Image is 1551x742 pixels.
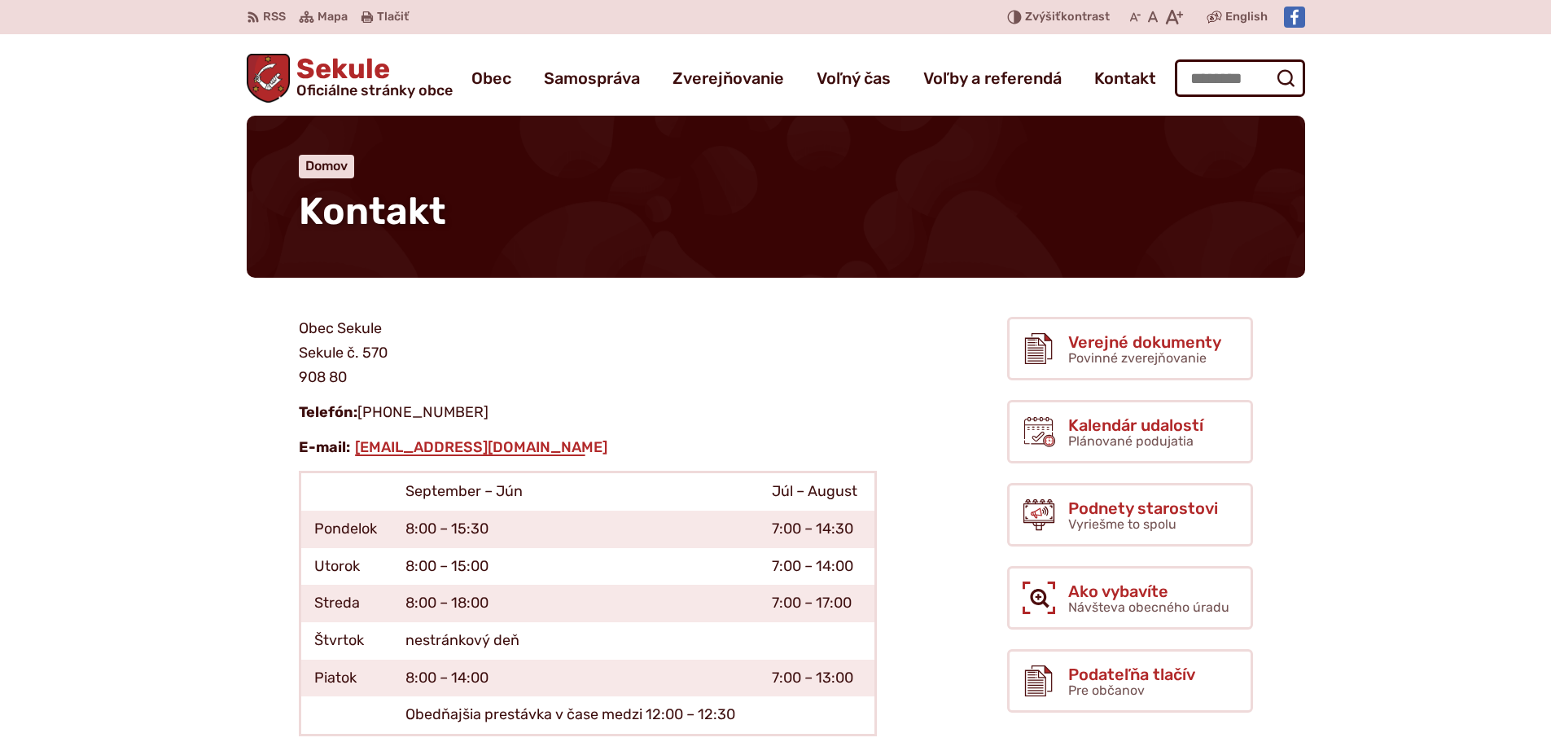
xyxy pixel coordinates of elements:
strong: E-mail: [299,438,350,456]
a: Voľby a referendá [923,55,1062,101]
a: Obec [471,55,511,101]
td: 8:00 – 18:00 [392,585,759,622]
td: 8:00 – 15:00 [392,548,759,586]
img: Prejsť na Facebook stránku [1284,7,1305,28]
span: kontrast [1025,11,1110,24]
a: English [1222,7,1271,27]
span: Tlačiť [377,11,409,24]
span: Kontakt [299,189,446,234]
a: Logo Sekule, prejsť na domovskú stránku. [247,54,453,103]
a: Podnety starostovi Vyriešme to spolu [1007,483,1253,547]
a: Kalendár udalostí Plánované podujatia [1007,400,1253,463]
span: Plánované podujatia [1068,433,1194,449]
a: Voľný čas [817,55,891,101]
a: Kontakt [1094,55,1156,101]
td: Streda [300,585,392,622]
td: 7:00 – 17:00 [759,585,875,622]
td: Utorok [300,548,392,586]
p: [PHONE_NUMBER] [299,401,877,425]
span: Zvýšiť [1025,10,1061,24]
img: Prejsť na domovskú stránku [247,54,291,103]
td: 7:00 – 13:00 [759,660,875,697]
span: Návšteva obecného úradu [1068,599,1229,615]
td: Júl – August [759,472,875,511]
span: Ako vybavíte [1068,582,1229,600]
td: Štvrtok [300,622,392,660]
span: RSS [263,7,286,27]
a: Ako vybavíte Návšteva obecného úradu [1007,566,1253,630]
span: Oficiálne stránky obce [296,83,453,98]
span: Verejné dokumenty [1068,333,1221,351]
a: Podateľňa tlačív Pre občanov [1007,649,1253,713]
td: Piatok [300,660,392,697]
a: Verejné dokumenty Povinné zverejňovanie [1007,317,1253,380]
span: Mapa [318,7,348,27]
strong: Telefón: [299,403,357,421]
td: Obedňajšia prestávka v čase medzi 12:00 – 12:30 [392,696,759,735]
td: nestránkový deň [392,622,759,660]
td: 7:00 – 14:30 [759,511,875,548]
td: September – Jún [392,472,759,511]
span: Podateľňa tlačív [1068,665,1195,683]
a: Zverejňovanie [673,55,784,101]
span: Povinné zverejňovanie [1068,350,1207,366]
p: Obec Sekule Sekule č. 570 908 80 [299,317,877,389]
td: 8:00 – 14:00 [392,660,759,697]
td: 7:00 – 14:00 [759,548,875,586]
span: Kalendár udalostí [1068,416,1203,434]
a: Domov [305,158,348,173]
span: Pre občanov [1068,683,1145,698]
a: [EMAIL_ADDRESS][DOMAIN_NAME] [353,438,609,456]
a: Samospráva [544,55,640,101]
span: Podnety starostovi [1068,499,1218,517]
td: 8:00 – 15:30 [392,511,759,548]
span: English [1225,7,1268,27]
span: Sekule [290,55,453,98]
span: Vyriešme to spolu [1068,516,1176,532]
td: Pondelok [300,511,392,548]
